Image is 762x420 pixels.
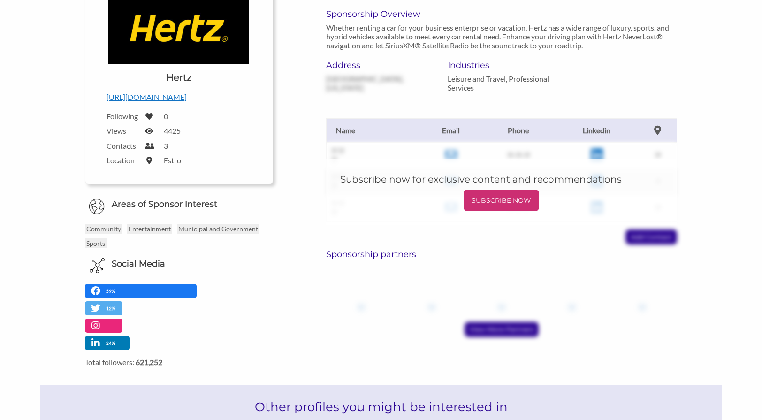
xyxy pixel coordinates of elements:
[340,190,663,211] a: SUBSCRIBE NOW
[448,74,555,92] p: Leisure and Travel, Professional Services
[107,126,139,135] label: Views
[85,358,273,367] label: Total followers:
[164,156,181,165] label: Estro
[106,287,118,296] p: 59%
[78,199,280,210] h6: Areas of Sponsor Interest
[326,118,420,142] th: Name
[107,112,139,121] label: Following
[420,118,482,142] th: Email
[107,156,139,165] label: Location
[107,91,251,103] p: [URL][DOMAIN_NAME]
[326,60,434,70] h6: Address
[136,358,162,367] strong: 621,252
[177,224,259,234] p: Municipal and Government
[164,112,168,121] label: 0
[107,141,139,150] label: Contacts
[164,141,168,150] label: 3
[326,249,677,260] h6: Sponsorship partners
[127,224,172,234] p: Entertainment
[112,258,165,270] h6: Social Media
[85,238,107,248] p: Sports
[166,71,191,84] h1: Hertz
[326,23,677,50] p: Whether renting a car for your business enterprise or vacation, Hertz has a wide range of luxury,...
[467,193,535,207] p: SUBSCRIBE NOW
[482,118,555,142] th: Phone
[90,258,105,273] img: Social Media Icon
[106,304,118,313] p: 12%
[326,9,677,19] h6: Sponsorship Overview
[164,126,181,135] label: 4425
[106,339,118,348] p: 24%
[555,118,639,142] th: Linkedin
[85,224,122,234] p: Community
[89,199,105,214] img: Globe Icon
[448,60,555,70] h6: Industries
[340,173,663,186] h5: Subscribe now for exclusive content and recommendations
